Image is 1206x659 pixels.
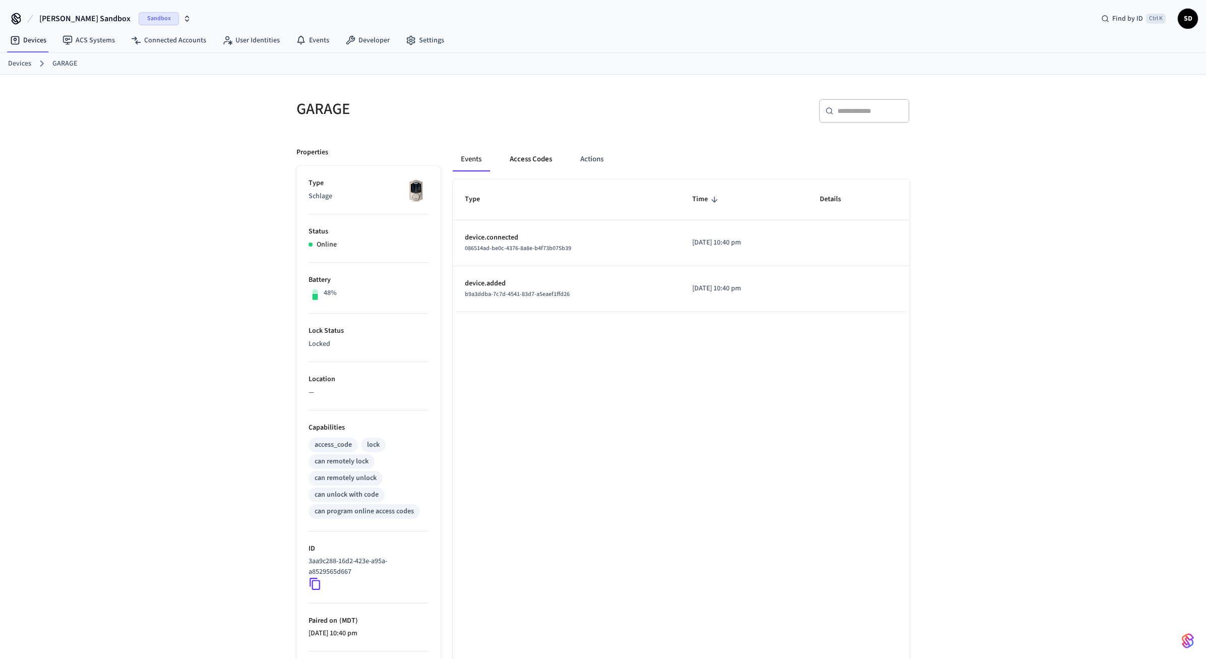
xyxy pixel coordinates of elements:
[1112,14,1143,24] span: Find by ID
[1178,9,1198,29] button: SD
[39,13,131,25] span: [PERSON_NAME] Sandbox
[453,179,910,312] table: sticky table
[465,290,570,298] span: b9a3ddba-7c7d-4541-83d7-a5eaef1ffd26
[309,191,429,202] p: Schlage
[2,31,54,49] a: Devices
[214,31,288,49] a: User Identities
[398,31,452,49] a: Settings
[453,147,910,171] div: ant example
[315,456,369,467] div: can remotely lock
[1093,10,1174,28] div: Find by IDCtrl K
[8,58,31,69] a: Devices
[309,556,425,577] p: 3aa9c288-16d2-423e-a95a-a8529565d667
[296,147,328,158] p: Properties
[465,192,493,207] span: Type
[288,31,337,49] a: Events
[309,226,429,237] p: Status
[54,31,123,49] a: ACS Systems
[317,239,337,250] p: Online
[367,440,380,450] div: lock
[315,473,377,484] div: can remotely unlock
[309,374,429,385] p: Location
[453,147,490,171] button: Events
[309,178,429,189] p: Type
[309,326,429,336] p: Lock Status
[1146,14,1166,24] span: Ctrl K
[309,616,429,626] p: Paired on
[309,275,429,285] p: Battery
[123,31,214,49] a: Connected Accounts
[139,12,179,25] span: Sandbox
[820,192,854,207] span: Details
[1179,10,1197,28] span: SD
[315,506,414,517] div: can program online access codes
[337,616,358,626] span: ( MDT )
[315,440,352,450] div: access_code
[309,423,429,433] p: Capabilities
[403,178,429,203] img: Schlage Sense Smart Deadbolt with Camelot Trim, Front
[1182,633,1194,649] img: SeamLogoGradient.69752ec5.svg
[692,237,796,248] p: [DATE] 10:40 pm
[309,339,429,349] p: Locked
[692,283,796,294] p: [DATE] 10:40 pm
[309,628,429,639] p: [DATE] 10:40 pm
[692,192,721,207] span: Time
[465,278,668,289] p: device.added
[337,31,398,49] a: Developer
[324,288,337,298] p: 48%
[309,544,429,554] p: ID
[572,147,612,171] button: Actions
[309,387,429,398] p: —
[502,147,560,171] button: Access Codes
[296,99,597,119] h5: GARAGE
[315,490,379,500] div: can unlock with code
[465,232,668,243] p: device.connected
[465,244,571,253] span: 086514ad-be0c-4376-8a8e-b4f73b075b39
[52,58,77,69] a: GARAGE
